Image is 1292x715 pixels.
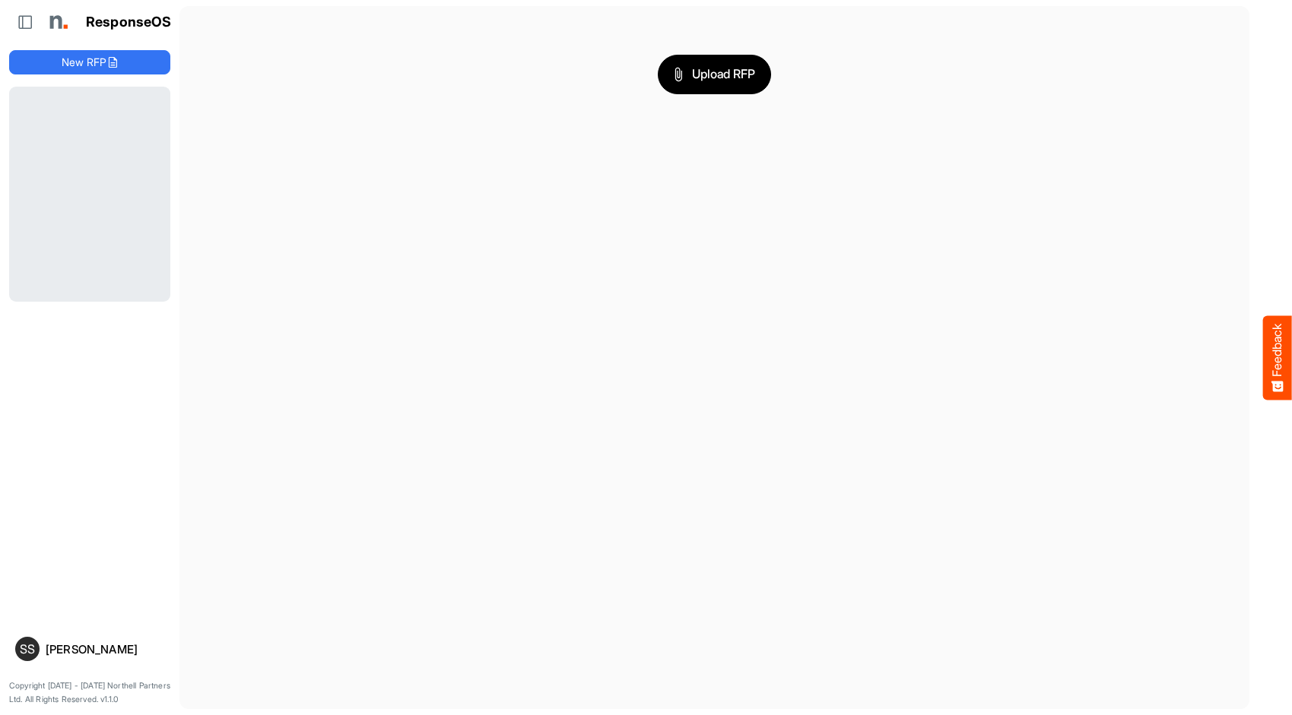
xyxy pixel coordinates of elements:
button: Feedback [1263,315,1292,400]
span: Upload RFP [674,65,756,84]
p: Copyright [DATE] - [DATE] Northell Partners Ltd. All Rights Reserved. v1.1.0 [9,679,170,706]
button: New RFP [9,50,170,74]
h1: ResponseOS [86,14,172,30]
span: SS [20,643,35,655]
div: Loading... [9,87,170,301]
div: [PERSON_NAME] [46,644,164,655]
img: Northell [42,7,72,37]
button: Upload RFP [658,55,772,94]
